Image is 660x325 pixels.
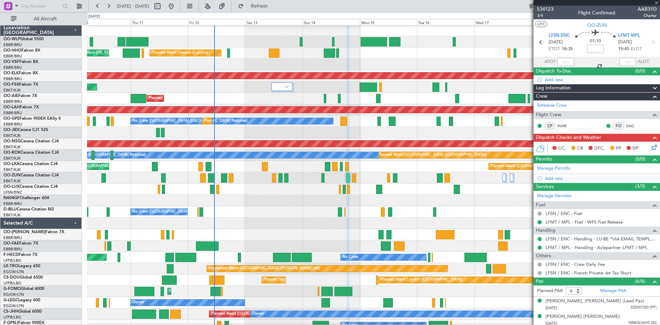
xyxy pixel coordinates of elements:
[3,94,18,98] span: OO-AIE
[537,193,571,199] a: Manage Services
[3,94,37,98] a: OO-AIEFalcon 7X
[3,105,20,109] span: OO-LAH
[618,39,632,46] span: [DATE]
[3,230,45,234] span: OO-[PERSON_NAME]
[3,213,21,218] a: EBKT/KJK
[245,4,274,9] span: Refresh
[3,287,21,291] span: G-FOMO
[132,297,144,308] div: Owner
[3,42,22,47] a: EBBR/BRU
[264,275,372,285] div: Planned Maint [GEOGRAPHIC_DATA] ([GEOGRAPHIC_DATA])
[546,261,605,267] a: LFSN / ENC - Crew Daily Fee
[3,139,21,143] span: OO-NSG
[3,65,22,70] a: EBBR/BRU
[638,6,657,13] span: AAB31D
[546,219,623,225] a: LFMT / MPL - Fuel - WFS Fuel Release
[3,253,37,257] a: F-HECDFalcon 7X
[3,105,39,109] a: OO-LAHFalcon 7X
[3,310,42,314] a: CS-JHHGlobal 6000
[3,298,18,302] span: G-LEGC
[3,173,21,177] span: OO-ZUN
[549,39,563,46] span: [DATE]
[169,286,278,296] div: Planned Maint [GEOGRAPHIC_DATA] ([GEOGRAPHIC_DATA])
[3,139,59,143] a: OO-NSGCessna Citation CJ4
[3,151,59,155] a: OO-ROKCessna Citation CJ4
[3,162,58,166] a: OO-LXACessna Citation CJ4
[3,235,22,240] a: EBBR/BRU
[3,99,22,104] a: EBBR/BRU
[638,13,657,19] span: Charter
[3,298,40,302] a: G-LEGCLegacy 600
[18,17,73,21] span: All Aircraft
[536,183,554,191] span: Services
[132,116,247,126] div: No Crew [GEOGRAPHIC_DATA] ([GEOGRAPHIC_DATA] National)
[381,275,463,285] div: Planned Maint London ([GEOGRAPHIC_DATA])
[3,37,20,41] span: OO-WLP
[3,167,21,172] a: EBKT/KJK
[131,19,188,25] div: Thu 11
[594,145,605,152] span: DFC,
[600,288,626,294] a: Manage PAX
[342,252,358,262] div: No Crew
[632,145,639,152] span: DP
[3,173,59,177] a: OO-ZUNCessna Citation CJ4
[3,144,21,150] a: EBKT/KJK
[635,155,645,163] span: (0/0)
[536,252,551,260] span: Others
[549,46,560,53] span: ETOT
[3,196,49,200] a: N604GFChallenger 604
[474,19,532,25] div: Wed 17
[3,122,22,127] a: EBBR/BRU
[3,185,58,189] a: OO-LUXCessna Citation CJ4
[616,145,621,152] span: FP
[417,19,474,25] div: Tue 16
[535,21,547,27] button: UTC
[302,19,360,25] div: Sun 14
[546,245,648,250] a: LFMT / MPL - Handling - Aviapartner LFMT / MPL
[562,46,573,53] span: 18:35
[549,32,570,39] span: LFSN ENC
[132,207,247,217] div: No Crew [GEOGRAPHIC_DATA] ([GEOGRAPHIC_DATA] National)
[211,309,319,319] div: Planned Maint [GEOGRAPHIC_DATA] ([GEOGRAPHIC_DATA])
[3,128,48,132] a: OO-JIDCessna CJ1 525
[3,281,21,286] a: LFPB/LBG
[188,19,245,25] div: Fri 12
[626,123,641,129] a: SAG
[117,3,149,9] span: [DATE] - [DATE]
[618,46,629,53] span: 19:45
[148,93,257,104] div: Planned Maint [GEOGRAPHIC_DATA] ([GEOGRAPHIC_DATA])
[3,83,19,87] span: OO-FSX
[3,253,19,257] span: F-HECD
[3,196,20,200] span: N604GF
[3,151,21,155] span: OO-ROK
[618,32,640,39] span: LFMT MPL
[587,22,607,29] span: OO-ZUN
[630,305,657,311] span: 22DI07320 (PP)
[3,241,19,246] span: OO-FAE
[3,54,22,59] a: EBBR/BRU
[285,85,289,88] img: arrow-gray.svg
[3,303,24,308] a: EGGW/LTN
[537,102,567,109] a: Schedule Crew
[536,84,571,92] span: Leg Information
[3,241,38,246] a: OO-FAEFalcon 7X
[3,83,38,87] a: OO-FSXFalcon 7X
[537,6,553,13] span: 534123
[3,310,18,314] span: CS-JHH
[3,275,20,280] span: CS-DOU
[3,156,21,161] a: EBKT/KJK
[638,58,649,65] span: ALDT
[3,88,21,93] a: EBKT/KJK
[546,236,657,242] a: LFSN / ENC - Handling - LU-BE *VIA EMAIL TEMPLATE* LFSN / ENC
[3,128,18,132] span: OO-JID
[3,48,40,53] a: OO-HHOFalcon 8X
[3,201,22,206] a: EBBR/BRU
[536,278,543,285] span: Pax
[3,207,17,212] span: D-IBLU
[536,134,601,142] span: Dispatch Checks and Weather
[536,155,552,163] span: Permits
[3,287,44,291] a: G-FOMOGlobal 6000
[3,71,38,75] a: OO-ELKFalcon 8X
[635,67,645,75] span: (0/0)
[537,165,570,172] a: Manage Permits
